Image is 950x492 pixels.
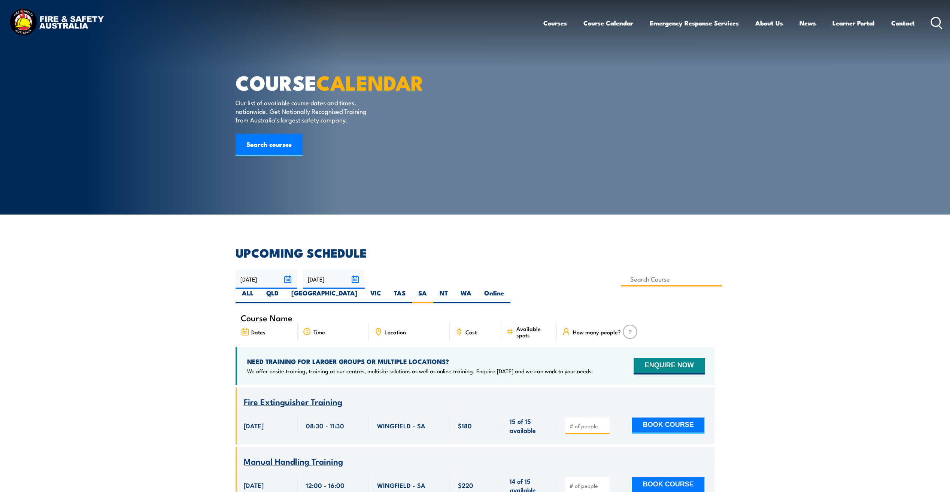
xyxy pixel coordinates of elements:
label: QLD [260,289,285,303]
a: Contact [891,13,915,33]
span: Fire Extinguisher Training [244,395,342,408]
span: Location [385,329,406,335]
span: Manual Handling Training [244,455,343,467]
span: Available spots [516,325,552,338]
span: 12:00 - 16:00 [306,481,345,489]
span: How many people? [573,329,620,335]
span: 15 of 15 available [509,417,549,434]
a: Course Calendar [583,13,633,33]
button: ENQUIRE NOW [634,358,704,374]
a: About Us [755,13,783,33]
label: WA [454,289,478,303]
span: Cost [465,329,477,335]
span: Course Name [241,315,292,321]
label: VIC [364,289,388,303]
a: News [799,13,816,33]
a: Manual Handling Training [244,457,343,466]
span: $180 [458,421,472,430]
a: Fire Extinguisher Training [244,397,342,407]
input: # of people [569,422,607,430]
span: [DATE] [244,421,264,430]
span: $220 [458,481,473,489]
span: WINGFIELD - SA [377,421,425,430]
input: Search Course [621,272,722,286]
label: SA [412,289,433,303]
span: Time [313,329,325,335]
label: [GEOGRAPHIC_DATA] [285,289,364,303]
a: Learner Portal [832,13,875,33]
span: [DATE] [244,481,264,489]
label: TAS [388,289,412,303]
span: Dates [251,329,265,335]
p: We offer onsite training, training at our centres, multisite solutions as well as online training... [247,367,593,375]
a: Emergency Response Services [650,13,739,33]
button: BOOK COURSE [632,417,704,434]
h2: UPCOMING SCHEDULE [236,247,715,258]
label: ALL [236,289,260,303]
input: To date [303,270,365,289]
span: 08:30 - 11:30 [306,421,344,430]
a: Search courses [236,134,303,156]
p: Our list of available course dates and times, nationwide. Get Nationally Recognised Training from... [236,98,372,124]
strong: CALENDAR [316,66,424,97]
h1: COURSE [236,73,421,91]
input: From date [236,270,297,289]
label: Online [478,289,510,303]
input: # of people [569,482,607,489]
a: Courses [543,13,567,33]
span: WINGFIELD - SA [377,481,425,489]
label: NT [433,289,454,303]
h4: NEED TRAINING FOR LARGER GROUPS OR MULTIPLE LOCATIONS? [247,357,593,365]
